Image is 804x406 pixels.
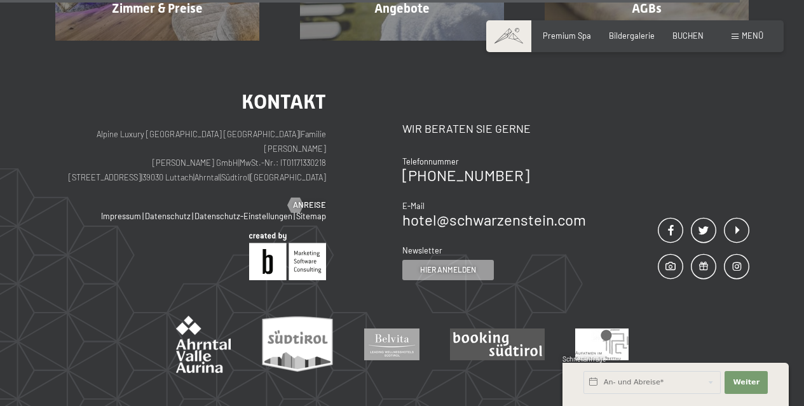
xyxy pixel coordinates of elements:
span: Menü [742,30,763,41]
span: Weiter [733,377,760,388]
a: Impressum [101,211,141,221]
span: | [294,211,295,221]
img: Brandnamic GmbH | Leading Hospitality Solutions [249,233,326,280]
span: Schnellanfrage [562,355,606,363]
p: Alpine Luxury [GEOGRAPHIC_DATA] [GEOGRAPHIC_DATA] Familie [PERSON_NAME] [PERSON_NAME] GmbH MwSt.-... [55,127,326,184]
span: | [238,158,240,168]
a: Datenschutz-Einstellungen [194,211,292,221]
a: Sitemap [296,211,326,221]
a: Anreise [288,200,326,211]
span: Anreise [293,200,326,211]
a: Premium Spa [543,30,591,41]
span: Wir beraten Sie gerne [402,121,531,135]
span: | [193,172,194,182]
span: | [220,172,221,182]
span: Zimmer & Preise [112,1,203,16]
span: Hier anmelden [420,264,476,275]
a: Datenschutz [145,211,191,221]
span: AGBs [632,1,662,16]
span: | [249,172,250,182]
span: | [192,211,193,221]
span: | [299,129,301,139]
span: Telefonnummer [402,156,459,166]
button: Weiter [725,371,768,394]
a: Bildergalerie [609,30,655,41]
span: Angebote [374,1,430,16]
span: | [142,211,144,221]
span: | [141,172,142,182]
span: Newsletter [402,245,442,255]
a: [PHONE_NUMBER] [402,166,529,184]
span: Kontakt [242,90,326,114]
span: E-Mail [402,201,425,211]
a: BUCHEN [672,30,704,41]
a: hotel@schwarzenstein.com [402,210,586,229]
